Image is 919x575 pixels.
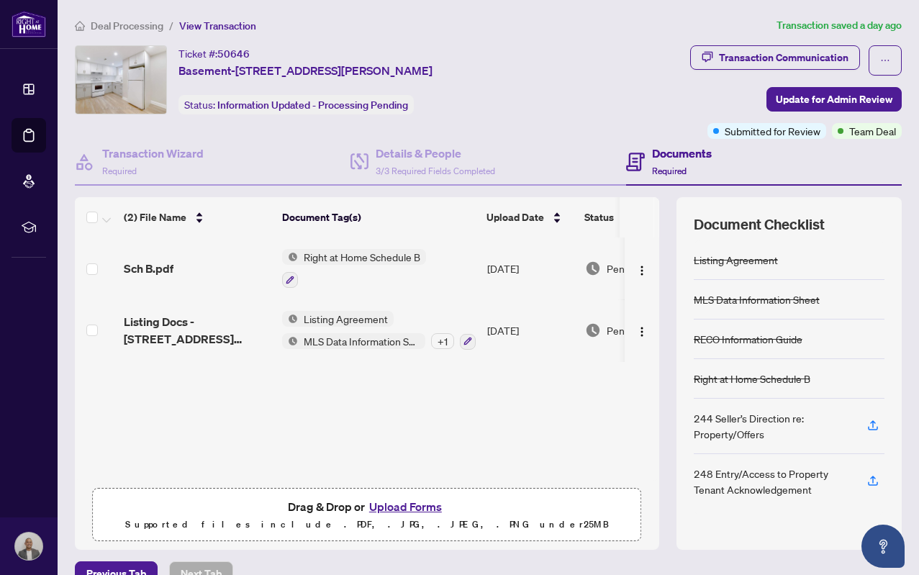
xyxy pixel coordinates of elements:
[694,466,850,497] div: 248 Entry/Access to Property Tenant Acknowledgement
[694,331,802,347] div: RECO Information Guide
[861,525,905,568] button: Open asap
[178,95,414,114] div: Status:
[102,145,204,162] h4: Transaction Wizard
[481,197,579,237] th: Upload Date
[282,249,298,265] img: Status Icon
[124,209,186,225] span: (2) File Name
[719,46,848,69] div: Transaction Communication
[124,260,173,277] span: Sch B.pdf
[849,123,896,139] span: Team Deal
[102,166,137,176] span: Required
[607,261,679,276] span: Pending Review
[481,237,579,299] td: [DATE]
[298,333,425,349] span: MLS Data Information Sheet
[288,497,446,516] span: Drag & Drop or
[76,46,166,114] img: IMG-W12367792_1.jpg
[694,371,810,386] div: Right at Home Schedule B
[276,197,481,237] th: Document Tag(s)
[486,209,544,225] span: Upload Date
[217,99,408,112] span: Information Updated - Processing Pending
[179,19,256,32] span: View Transaction
[579,197,701,237] th: Status
[75,21,85,31] span: home
[776,88,892,111] span: Update for Admin Review
[178,45,250,62] div: Ticket #:
[217,47,250,60] span: 50646
[636,326,648,338] img: Logo
[282,311,298,327] img: Status Icon
[584,209,614,225] span: Status
[178,62,433,79] span: Basement-[STREET_ADDRESS][PERSON_NAME]
[694,410,850,442] div: 244 Seller’s Direction re: Property/Offers
[93,489,641,542] span: Drag & Drop orUpload FormsSupported files include .PDF, .JPG, .JPEG, .PNG under25MB
[636,265,648,276] img: Logo
[694,252,778,268] div: Listing Agreement
[118,197,276,237] th: (2) File Name
[365,497,446,516] button: Upload Forms
[298,249,426,265] span: Right at Home Schedule B
[607,322,679,338] span: Pending Review
[694,214,825,235] span: Document Checklist
[652,166,687,176] span: Required
[766,87,902,112] button: Update for Admin Review
[481,299,579,361] td: [DATE]
[282,311,476,350] button: Status IconListing AgreementStatus IconMLS Data Information Sheet+1
[376,166,495,176] span: 3/3 Required Fields Completed
[282,249,426,288] button: Status IconRight at Home Schedule B
[880,55,890,65] span: ellipsis
[124,313,271,348] span: Listing Docs - [STREET_ADDRESS][PERSON_NAME]pdf
[101,516,633,533] p: Supported files include .PDF, .JPG, .JPEG, .PNG under 25 MB
[585,261,601,276] img: Document Status
[690,45,860,70] button: Transaction Communication
[652,145,712,162] h4: Documents
[585,322,601,338] img: Document Status
[777,17,902,34] article: Transaction saved a day ago
[725,123,820,139] span: Submitted for Review
[630,257,653,280] button: Logo
[15,533,42,560] img: Profile Icon
[694,291,820,307] div: MLS Data Information Sheet
[431,333,454,349] div: + 1
[298,311,394,327] span: Listing Agreement
[376,145,495,162] h4: Details & People
[91,19,163,32] span: Deal Processing
[630,319,653,342] button: Logo
[282,333,298,349] img: Status Icon
[169,17,173,34] li: /
[12,11,46,37] img: logo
